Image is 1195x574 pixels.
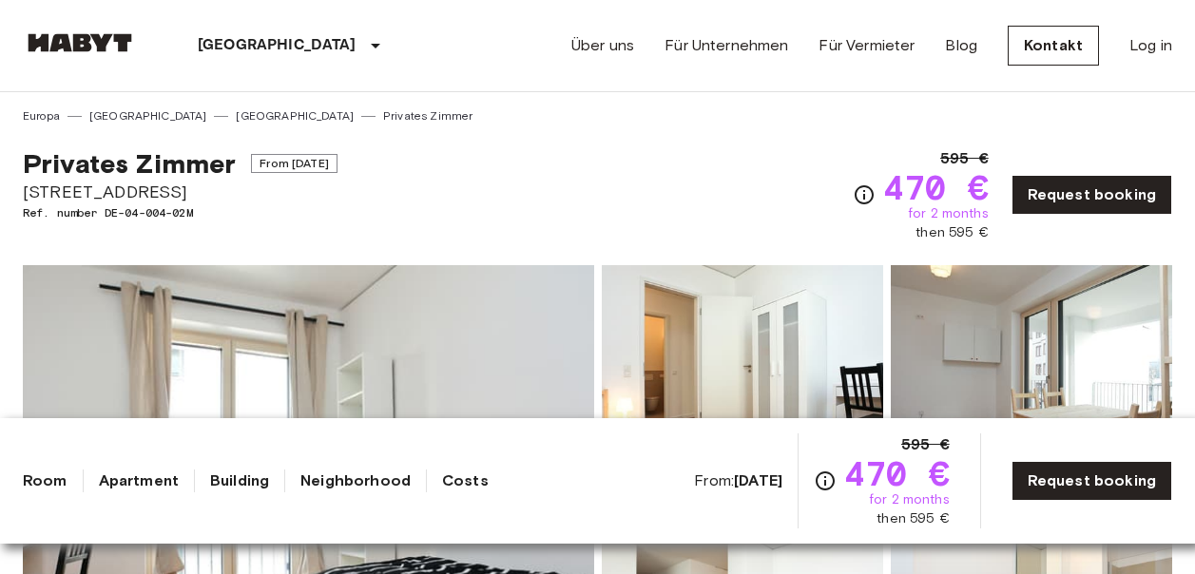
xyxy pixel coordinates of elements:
img: Picture of unit DE-04-004-02M [602,265,883,514]
p: [GEOGRAPHIC_DATA] [198,34,357,57]
span: for 2 months [908,204,989,223]
span: 595 € [901,433,950,456]
a: Privates Zimmer [383,107,472,124]
a: Für Unternehmen [665,34,788,57]
span: for 2 months [869,490,950,509]
a: Request booking [1012,175,1172,215]
a: Für Vermieter [819,34,915,57]
a: Costs [442,469,489,492]
a: Log in [1129,34,1172,57]
b: [DATE] [734,471,782,489]
svg: Check cost overview for full price breakdown. Please note that discounts apply to new joiners onl... [853,183,876,206]
span: then 595 € [877,509,950,528]
span: 470 € [883,170,989,204]
span: From [DATE] [251,154,337,173]
span: 470 € [844,456,950,490]
a: Kontakt [1008,26,1099,66]
span: Privates Zimmer [23,147,236,180]
a: Room [23,469,67,492]
a: [GEOGRAPHIC_DATA] [89,107,207,124]
a: Building [210,469,269,492]
img: Picture of unit DE-04-004-02M [891,265,1172,514]
img: Habyt [23,33,137,52]
span: From: [694,470,782,491]
span: 595 € [940,147,989,170]
a: Blog [945,34,977,57]
a: Über uns [571,34,634,57]
a: Neighborhood [300,469,411,492]
svg: Check cost overview for full price breakdown. Please note that discounts apply to new joiners onl... [814,469,837,492]
a: Apartment [99,469,179,492]
span: [STREET_ADDRESS] [23,180,337,204]
a: Request booking [1012,461,1172,501]
span: then 595 € [916,223,989,242]
a: Europa [23,107,60,124]
span: Ref. number DE-04-004-02M [23,204,337,221]
a: [GEOGRAPHIC_DATA] [236,107,354,124]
